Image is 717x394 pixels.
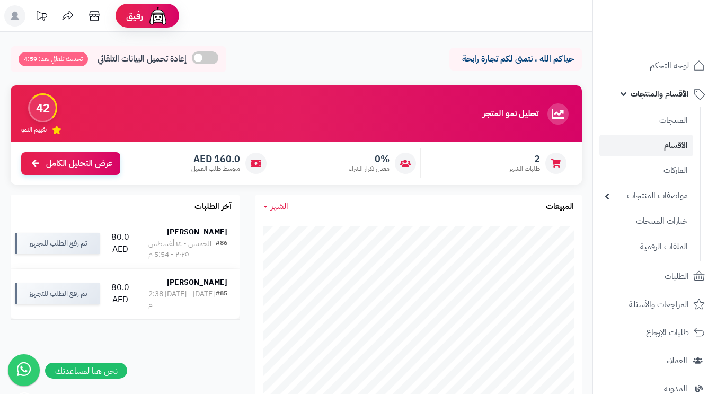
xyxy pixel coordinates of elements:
[191,164,240,173] span: متوسط طلب العميل
[599,292,711,317] a: المراجعات والأسئلة
[28,5,55,29] a: تحديثات المنصة
[483,109,538,119] h3: تحليل نمو المتجر
[599,264,711,289] a: الطلبات
[599,210,693,233] a: خيارات المنتجات
[546,202,574,212] h3: المبيعات
[629,297,689,312] span: المراجعات والأسئلة
[599,320,711,345] a: طلبات الإرجاع
[509,153,540,165] span: 2
[46,157,112,170] span: عرض التحليل الكامل
[21,125,47,134] span: تقييم النمو
[126,10,143,22] span: رفيق
[148,239,216,260] div: الخميس - ١٤ أغسطس ٢٠٢٥ - 5:54 م
[457,53,574,65] p: حياكم الله ، نتمنى لكم تجارة رابحة
[631,86,689,101] span: الأقسام والمنتجات
[599,235,693,258] a: الملفات الرقمية
[650,58,689,73] span: لوحة التحكم
[98,53,187,65] span: إعادة تحميل البيانات التلقائي
[15,233,100,254] div: تم رفع الطلب للتجهيز
[509,164,540,173] span: طلبات الشهر
[167,277,227,288] strong: [PERSON_NAME]
[191,153,240,165] span: 160.0 AED
[19,52,88,66] span: تحديث تلقائي بعد: 4:59
[167,226,227,238] strong: [PERSON_NAME]
[104,269,136,319] td: 80.0 AED
[104,218,136,268] td: 80.0 AED
[599,159,693,182] a: الماركات
[599,109,693,132] a: المنتجات
[263,200,288,213] a: الشهر
[194,202,232,212] h3: آخر الطلبات
[216,239,227,260] div: #86
[148,289,216,310] div: [DATE] - [DATE] 2:38 م
[21,152,120,175] a: عرض التحليل الكامل
[665,269,689,284] span: الطلبات
[599,348,711,373] a: العملاء
[667,353,687,368] span: العملاء
[15,283,100,304] div: تم رفع الطلب للتجهيز
[599,185,693,207] a: مواصفات المنتجات
[147,5,169,27] img: ai-face.png
[599,135,693,156] a: الأقسام
[349,153,390,165] span: 0%
[599,53,711,78] a: لوحة التحكم
[646,325,689,340] span: طلبات الإرجاع
[349,164,390,173] span: معدل تكرار الشراء
[271,200,288,213] span: الشهر
[216,289,227,310] div: #85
